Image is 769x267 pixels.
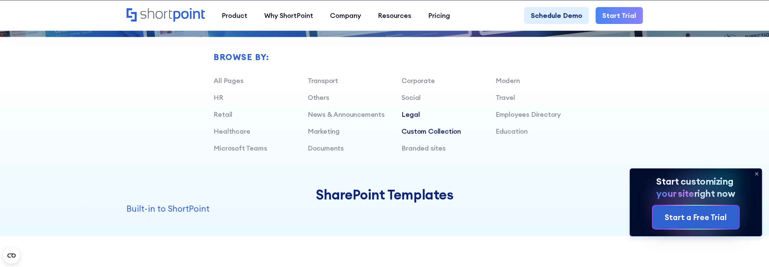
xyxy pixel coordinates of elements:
a: Resources [369,7,420,24]
p: Built-in to ShortPoint [127,203,643,215]
div: Company [330,10,361,21]
a: Travel [496,93,515,102]
a: Corporate [402,76,435,85]
div: Product [222,10,247,21]
a: News & Announcements [308,110,385,118]
a: Branded sites [402,144,445,152]
a: Retail [214,110,232,118]
a: Legal [402,110,420,118]
a: Documents [308,144,344,152]
a: Schedule Demo [524,7,589,24]
a: Pricing [420,7,459,24]
a: Healthcare [214,127,250,135]
button: Open CMP widget [3,247,20,264]
a: Education [496,127,528,135]
iframe: Chat Widget [735,235,769,267]
a: Why ShortPoint [256,7,322,24]
a: Transport [308,76,338,85]
a: All Pages [214,76,243,85]
a: Custom Collection [402,127,461,135]
a: Home [127,8,205,23]
a: Product [213,7,256,24]
a: Social [402,93,421,102]
a: Start Trial [596,7,643,24]
a: Microsoft Teams [214,144,267,152]
div: Start a Free Trial [665,212,727,223]
h2: SharePoint Templates [127,187,643,203]
a: Modern [496,76,520,85]
h2: Browse by: [214,53,589,62]
a: Employees Directory [496,110,561,118]
div: Why ShortPoint [264,10,313,21]
a: HR [214,93,223,102]
a: Others [308,93,329,102]
div: Pricing [428,10,450,21]
a: Company [322,7,369,24]
div: Resources [378,10,411,21]
a: Marketing [308,127,340,135]
a: Start a Free Trial [653,206,739,229]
